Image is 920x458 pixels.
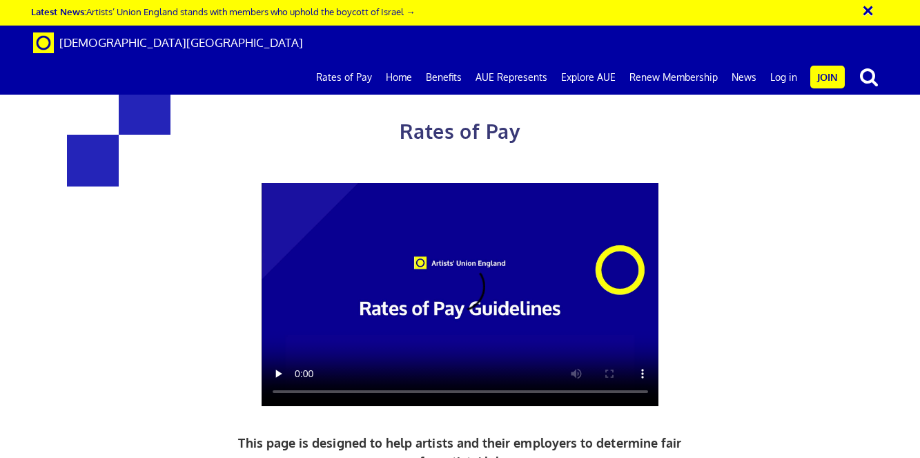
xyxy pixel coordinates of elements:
[763,60,804,95] a: Log in
[59,35,303,50] span: [DEMOGRAPHIC_DATA][GEOGRAPHIC_DATA]
[419,60,469,95] a: Benefits
[379,60,419,95] a: Home
[31,6,415,17] a: Latest News:Artists’ Union England stands with members who uphold the boycott of Israel →
[725,60,763,95] a: News
[23,26,313,60] a: Brand [DEMOGRAPHIC_DATA][GEOGRAPHIC_DATA]
[400,119,520,144] span: Rates of Pay
[469,60,554,95] a: AUE Represents
[309,60,379,95] a: Rates of Pay
[848,62,890,91] button: search
[31,6,86,17] strong: Latest News:
[623,60,725,95] a: Renew Membership
[810,66,845,88] a: Join
[554,60,623,95] a: Explore AUE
